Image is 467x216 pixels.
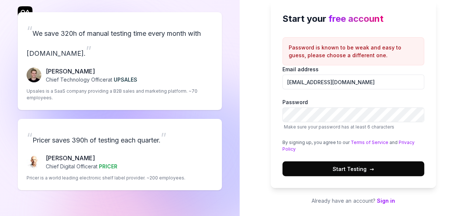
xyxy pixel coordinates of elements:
label: Email address [282,65,424,89]
span: UPSALES [114,76,137,83]
input: PasswordMake sure your password has at least 6 characters [282,107,424,122]
span: “ [27,130,32,146]
p: Chief Digital Officer at [46,162,117,170]
span: PRICER [99,163,117,169]
span: ” [161,130,166,146]
a: “We save 320h of manual testing time every month with [DOMAIN_NAME].”Fredrik Seidl[PERSON_NAME]Ch... [18,12,222,110]
p: [PERSON_NAME] [46,154,117,162]
p: Pricer saves 390h of testing each quarter. [27,128,213,148]
span: ” [86,43,92,59]
img: Chris Chalkitis [27,154,41,169]
span: Make sure your password has at least 6 characters [284,124,394,130]
p: [PERSON_NAME] [46,67,137,76]
img: Fredrik Seidl [27,68,41,82]
p: Upsales is a SaaS company providing a B2B sales and marketing platform. ~70 employees. [27,88,213,101]
input: Email address [282,75,424,89]
a: Sign in [377,198,395,204]
p: Chief Technology Officer at [46,76,137,83]
button: Start Testing→ [282,161,424,176]
span: “ [27,23,32,39]
label: Password [282,98,424,130]
p: Pricer is a world leading electronic shelf label provider. ~200 employees. [27,175,185,181]
span: → [370,165,374,173]
p: Password is known to be weak and easy to guess, please choose a different one. [289,44,418,59]
h2: Start your [282,12,424,25]
span: free account [329,13,384,24]
a: Terms of Service [351,140,388,145]
p: Already have an account? [271,197,436,205]
span: Start Testing [333,165,374,173]
div: By signing up, you agree to our and [282,139,424,152]
a: “Pricer saves 390h of testing each quarter.”Chris Chalkitis[PERSON_NAME]Chief Digital Officerat P... [18,119,222,190]
p: We save 320h of manual testing time every month with [DOMAIN_NAME]. [27,21,213,61]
